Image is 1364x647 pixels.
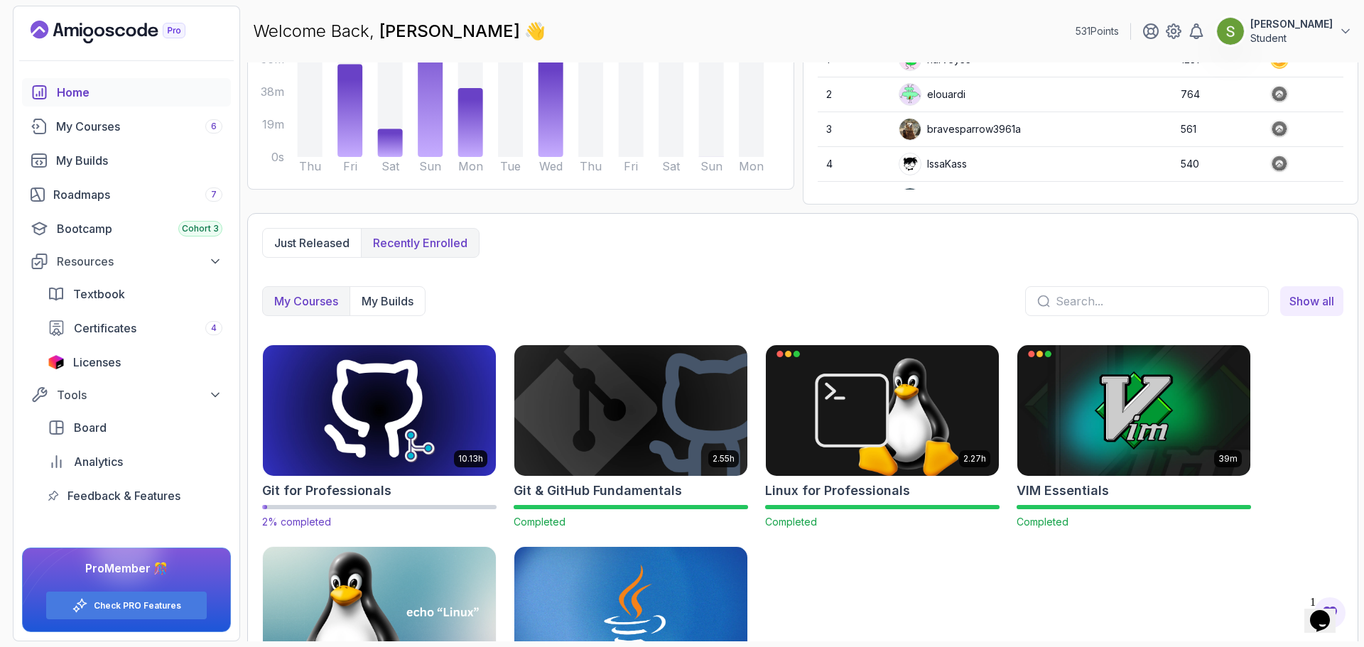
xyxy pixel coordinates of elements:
[818,147,890,182] td: 4
[39,413,231,442] a: board
[262,344,497,529] a: Git for Professionals card10.13hGit for Professionals2% completed
[419,159,441,173] tspan: Sun
[514,344,748,529] a: Git & GitHub Fundamentals card2.55hGit & GitHub FundamentalsCompleted
[22,214,231,243] a: bootcamp
[22,112,231,141] a: courses
[39,348,231,376] a: licenses
[1289,293,1334,310] span: Show all
[362,293,413,310] p: My Builds
[1076,24,1119,38] p: 531 Points
[257,342,502,479] img: Git for Professionals card
[74,419,107,436] span: Board
[22,249,231,274] button: Resources
[39,482,231,510] a: feedback
[1218,453,1238,464] p: 39m
[765,344,1000,529] a: Linux for Professionals card2.27hLinux for ProfessionalsCompleted
[514,481,682,501] h2: Git & GitHub Fundamentals
[899,118,1021,141] div: bravesparrow3961a
[765,481,910,501] h2: Linux for Professionals
[458,159,483,173] tspan: Mon
[700,159,722,173] tspan: Sun
[373,234,467,251] p: Recently enrolled
[818,77,890,112] td: 2
[73,354,121,371] span: Licenses
[361,229,479,257] button: Recently enrolled
[261,52,284,66] tspan: 56m
[56,118,222,135] div: My Courses
[899,119,921,140] img: user profile image
[1304,590,1350,633] iframe: chat widget
[899,84,921,105] img: default monster avatar
[1056,293,1257,310] input: Search...
[624,159,638,173] tspan: Fri
[818,112,890,147] td: 3
[899,153,921,175] img: user profile image
[381,159,400,173] tspan: Sat
[524,20,546,43] span: 👋
[57,220,222,237] div: Bootcamp
[662,159,681,173] tspan: Sat
[39,314,231,342] a: certificates
[253,20,546,43] p: Welcome Back,
[74,453,123,470] span: Analytics
[22,78,231,107] a: home
[74,320,136,337] span: Certificates
[73,286,125,303] span: Textbook
[539,159,563,173] tspan: Wed
[57,253,222,270] div: Resources
[1172,77,1261,112] td: 764
[1217,18,1244,45] img: user profile image
[45,591,207,620] button: Check PRO Features
[211,322,217,334] span: 4
[1216,17,1353,45] button: user profile image[PERSON_NAME]Student
[899,153,967,175] div: IssaKass
[211,189,217,200] span: 7
[262,481,391,501] h2: Git for Professionals
[31,21,218,43] a: Landing page
[458,453,483,464] p: 10.13h
[963,453,986,464] p: 2.27h
[22,146,231,175] a: builds
[39,447,231,476] a: analytics
[1250,31,1333,45] p: Student
[1017,516,1068,528] span: Completed
[1172,147,1261,182] td: 540
[1280,286,1343,316] a: my_courses
[262,117,284,131] tspan: 19m
[211,121,217,132] span: 6
[500,159,521,173] tspan: Tue
[263,229,361,257] button: Just released
[299,159,321,173] tspan: Thu
[274,234,350,251] p: Just released
[1250,17,1333,31] p: [PERSON_NAME]
[899,188,921,210] img: user profile image
[57,84,222,101] div: Home
[262,516,331,528] span: 2% completed
[343,159,357,173] tspan: Fri
[514,516,565,528] span: Completed
[57,386,222,403] div: Tools
[56,152,222,169] div: My Builds
[1017,345,1250,476] img: VIM Essentials card
[261,85,284,99] tspan: 38m
[274,293,338,310] p: My Courses
[818,182,890,217] td: 5
[379,21,524,41] span: [PERSON_NAME]
[739,159,764,173] tspan: Mon
[350,287,425,315] button: My Builds
[48,355,65,369] img: jetbrains icon
[263,287,350,315] button: My Courses
[713,453,735,464] p: 2.55h
[514,345,747,476] img: Git & GitHub Fundamentals card
[182,223,219,234] span: Cohort 3
[39,280,231,308] a: textbook
[766,345,999,476] img: Linux for Professionals card
[1172,112,1261,147] td: 561
[1017,344,1251,529] a: VIM Essentials card39mVIM EssentialsCompleted
[67,487,180,504] span: Feedback & Features
[22,180,231,209] a: roadmaps
[1017,481,1109,501] h2: VIM Essentials
[271,150,284,164] tspan: 0s
[94,600,181,611] a: Check PRO Features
